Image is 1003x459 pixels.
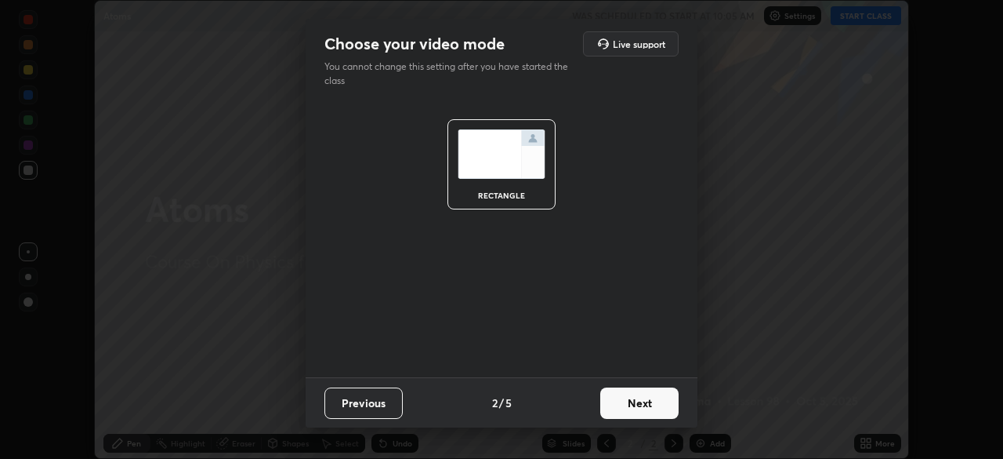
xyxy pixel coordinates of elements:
[324,34,505,54] h2: Choose your video mode
[324,388,403,419] button: Previous
[499,395,504,411] h4: /
[600,388,679,419] button: Next
[470,191,533,199] div: rectangle
[492,395,498,411] h4: 2
[458,129,545,179] img: normalScreenIcon.ae25ed63.svg
[505,395,512,411] h4: 5
[613,39,665,49] h5: Live support
[324,60,578,88] p: You cannot change this setting after you have started the class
